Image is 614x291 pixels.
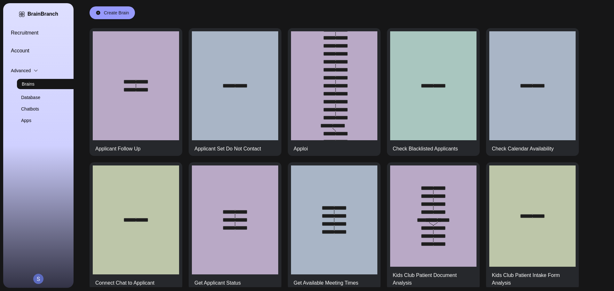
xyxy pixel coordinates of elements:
a: Chatbots [21,106,91,112]
div: Create Brain [104,10,129,16]
div: Advanced [11,67,81,74]
div: Kids Club Patient Intake Form Analysis [492,272,564,287]
a: Apploi [288,28,381,156]
div: Kids Club Patient Document Analysis [393,272,465,287]
div: Check Blacklisted Applicants [393,145,458,153]
a: Applicant Set Do Not Contact [189,28,281,156]
a: Account [11,47,81,55]
a: Brains [17,79,87,89]
div: Applicant Follow Up [95,145,140,153]
div: Get Available Meeting Times [294,279,358,287]
a: Check Calendar Availability [486,28,579,156]
a: Database [21,94,91,101]
div: Apploi [294,145,308,153]
a: Check Blacklisted Applicants [387,28,480,156]
a: Apps [21,117,91,124]
div: Get Applicant Status [194,279,241,287]
div: Applicant Set Do Not Contact [194,145,261,153]
a: Applicant Follow Up [90,28,182,156]
a: Kids Club Patient Intake Form Analysis [486,162,579,290]
a: Get Available Meeting Times [288,162,381,290]
a: Recruitment [11,29,81,37]
div: Check Calendar Availability [492,145,554,153]
img: BrainBranch Logo [19,11,25,18]
button: Open user button [33,274,43,284]
a: Kids Club Patient Document Analysis [387,162,480,290]
div: Connect Chat to Applicant [95,279,154,287]
div: BrainBranch [28,11,58,17]
a: Get Applicant Status [189,162,281,290]
a: Connect Chat to Applicant [90,162,182,290]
